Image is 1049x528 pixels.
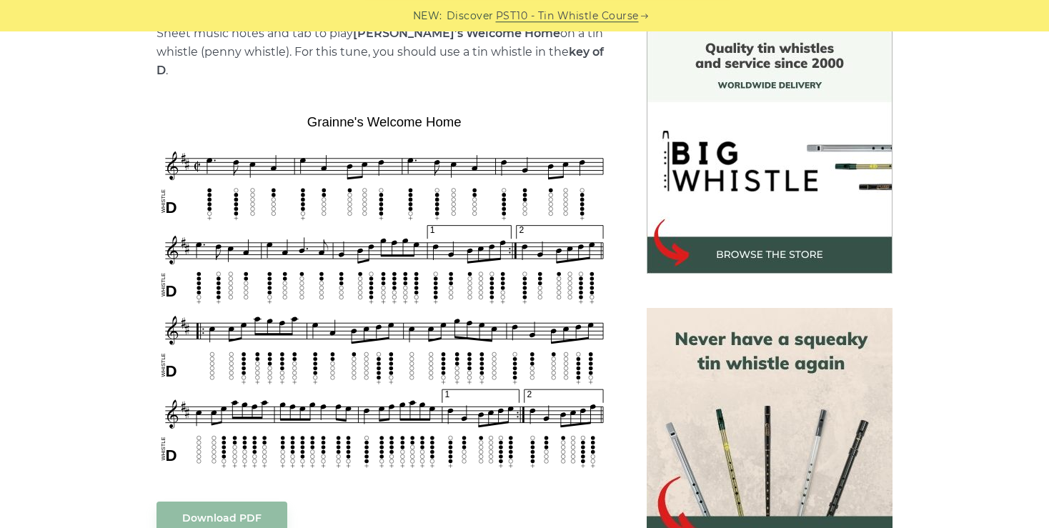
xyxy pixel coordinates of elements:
img: Grainne's Welcome Home Tin Whistle Tabs & Sheet Music [156,109,612,472]
span: NEW: [413,8,442,24]
strong: [PERSON_NAME]’s Welcome Home [353,26,560,40]
span: Discover [447,8,494,24]
a: PST10 - Tin Whistle Course [496,8,639,24]
img: BigWhistle Tin Whistle Store [647,28,893,274]
p: Sheet music notes and tab to play on a tin whistle (penny whistle). For this tune, you should use... [156,24,612,80]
